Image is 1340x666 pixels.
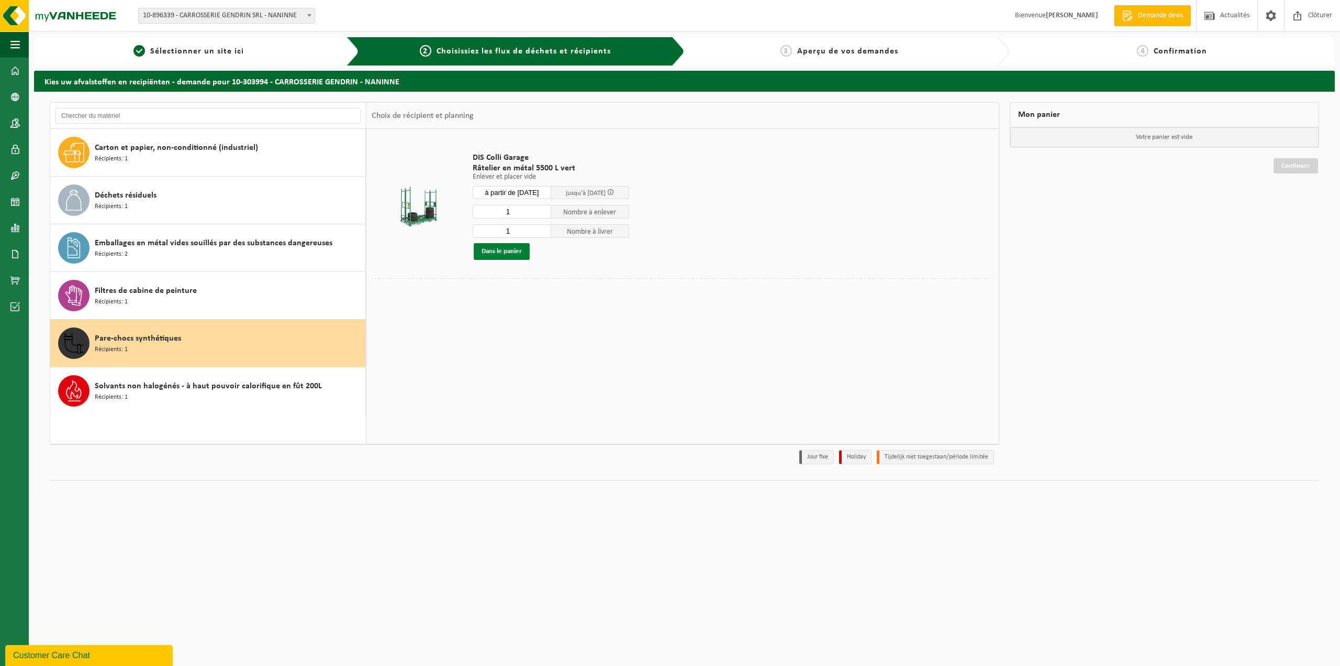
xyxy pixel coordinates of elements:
span: Solvants non halogénés - à haut pouvoir calorifique en fût 200L [95,380,322,392]
span: Carton et papier, non-conditionné (industriel) [95,141,258,154]
span: 2 [420,45,431,57]
span: Nombre à enlever [551,205,630,219]
a: Continuer [1274,158,1318,173]
a: 1Sélectionner un site ici [39,45,338,58]
span: Récipients: 1 [95,154,128,164]
button: Filtres de cabine de peinture Récipients: 1 [50,272,366,320]
h2: Kies uw afvalstoffen en recipiënten - demande pour 10-303994 - CARROSSERIE GENDRIN - NANINNE [34,71,1335,91]
span: Pare-chocs synthétiques [95,332,181,345]
span: Déchets résiduels [95,189,157,202]
span: Râtelier en métal 5500 L vert [473,163,629,173]
span: Récipients: 1 [95,392,128,402]
span: Demande devis [1135,10,1186,21]
span: Récipients: 2 [95,249,128,259]
p: Votre panier est vide [1010,127,1319,147]
li: Tijdelijk niet toegestaan/période limitée [877,450,994,464]
span: 4 [1137,45,1148,57]
li: Holiday [839,450,872,464]
button: Carton et papier, non-conditionné (industriel) Récipients: 1 [50,129,366,177]
div: Choix de récipient et planning [366,103,479,129]
span: 10-896339 - CARROSSERIE GENDRIN SRL - NANINNE [138,8,315,24]
span: Emballages en métal vides souillés par des substances dangereuses [95,237,332,249]
input: Chercher du matériel [55,108,361,124]
div: Mon panier [1010,102,1319,127]
span: 3 [780,45,792,57]
span: Aperçu de vos demandes [797,47,898,56]
button: Dans le panier [474,243,530,260]
input: Sélectionnez date [473,186,551,199]
span: Confirmation [1154,47,1207,56]
span: Choisissiez les flux de déchets et récipients [437,47,611,56]
button: Solvants non halogénés - à haut pouvoir calorifique en fût 200L Récipients: 1 [50,367,366,414]
p: Enlever et placer vide [473,173,629,181]
span: Filtres de cabine de peinture [95,285,197,297]
iframe: chat widget [5,643,175,666]
span: DIS Colli Garage [473,152,629,163]
span: Sélectionner un site ici [150,47,244,56]
strong: [PERSON_NAME] [1046,12,1098,19]
a: Demande devis [1114,5,1191,26]
button: Emballages en métal vides souillés par des substances dangereuses Récipients: 2 [50,224,366,272]
span: jusqu'à [DATE] [566,190,606,196]
span: Récipients: 1 [95,297,128,307]
button: Déchets résiduels Récipients: 1 [50,177,366,224]
span: Nombre à livrer [551,224,630,238]
span: 10-896339 - CARROSSERIE GENDRIN SRL - NANINNE [139,8,315,23]
span: 1 [133,45,145,57]
button: Pare-chocs synthétiques Récipients: 1 [50,320,366,367]
span: Récipients: 1 [95,202,128,212]
li: Jour fixe [799,450,834,464]
span: Récipients: 1 [95,345,128,355]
